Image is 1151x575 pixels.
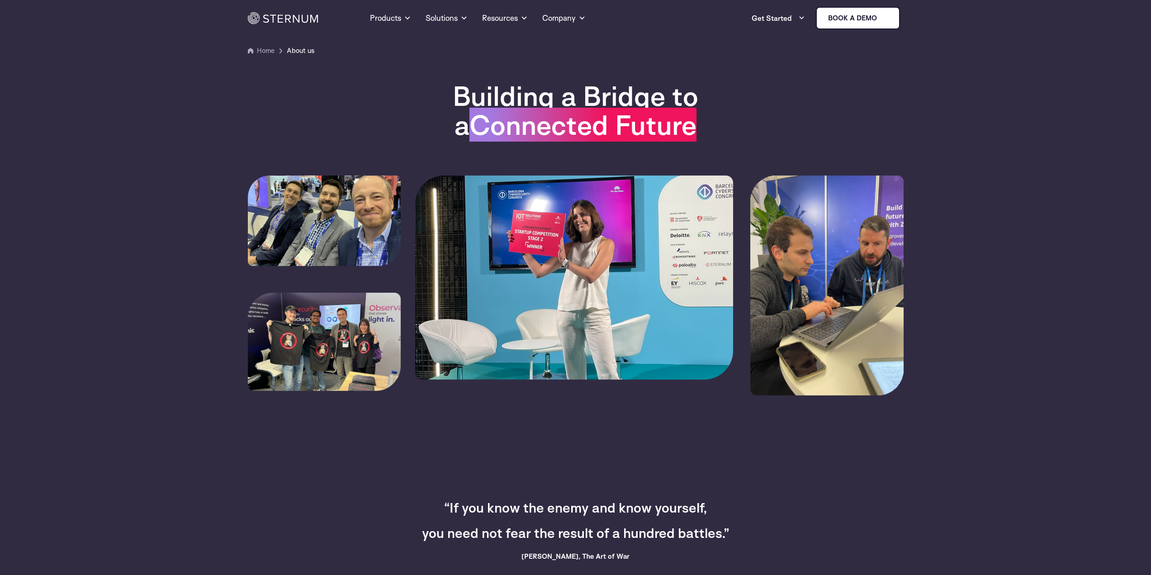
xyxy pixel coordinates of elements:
img: sternum-zephyr [750,176,904,395]
h3: “If you know the enemy and know yourself, you need not fear the result of a hundred battles.” [400,495,751,546]
a: Resources [482,2,528,34]
span: Connected Future [469,108,696,142]
a: Get Started [752,9,805,27]
a: Home [257,46,275,55]
img: sternum iot [881,14,888,22]
a: Company [542,2,586,34]
a: Book a demo [816,7,900,29]
h6: [PERSON_NAME], The Art of War [400,551,751,562]
a: Products [370,2,411,34]
h1: Building a Bridge to a [400,81,751,139]
span: About us [287,45,314,56]
a: Solutions [426,2,468,34]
